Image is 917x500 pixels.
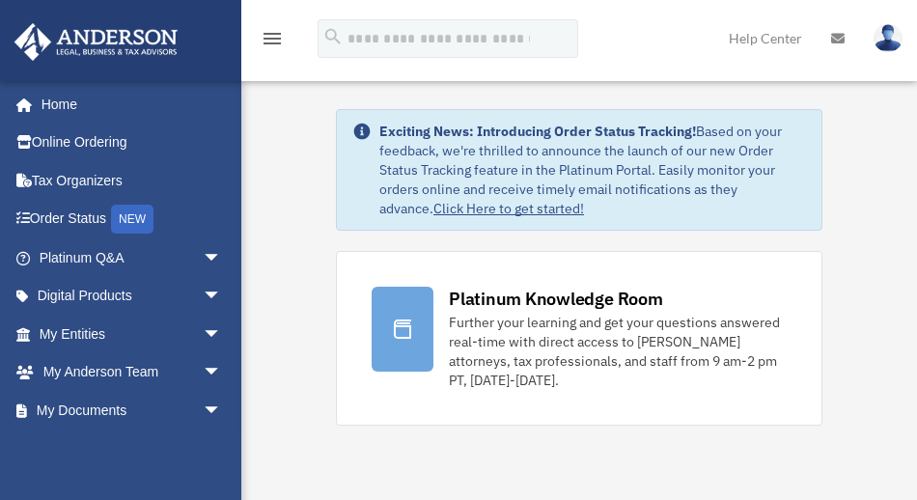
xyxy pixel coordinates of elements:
[14,161,251,200] a: Tax Organizers
[14,124,251,162] a: Online Ordering
[203,430,241,469] span: arrow_drop_down
[379,122,806,218] div: Based on your feedback, we're thrilled to announce the launch of our new Order Status Tracking fe...
[203,277,241,317] span: arrow_drop_down
[449,313,787,390] div: Further your learning and get your questions answered real-time with direct access to [PERSON_NAM...
[14,315,251,353] a: My Entitiesarrow_drop_down
[14,353,251,392] a: My Anderson Teamarrow_drop_down
[14,238,251,277] a: Platinum Q&Aarrow_drop_down
[14,277,251,316] a: Digital Productsarrow_drop_down
[203,391,241,431] span: arrow_drop_down
[433,200,584,217] a: Click Here to get started!
[379,123,696,140] strong: Exciting News: Introducing Order Status Tracking!
[14,85,241,124] a: Home
[14,430,251,468] a: Online Learningarrow_drop_down
[14,200,251,239] a: Order StatusNEW
[322,26,344,47] i: search
[203,315,241,354] span: arrow_drop_down
[261,27,284,50] i: menu
[449,287,663,311] div: Platinum Knowledge Room
[9,23,183,61] img: Anderson Advisors Platinum Portal
[203,238,241,278] span: arrow_drop_down
[336,251,822,426] a: Platinum Knowledge Room Further your learning and get your questions answered real-time with dire...
[203,353,241,393] span: arrow_drop_down
[111,205,153,234] div: NEW
[261,34,284,50] a: menu
[874,24,903,52] img: User Pic
[14,391,251,430] a: My Documentsarrow_drop_down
